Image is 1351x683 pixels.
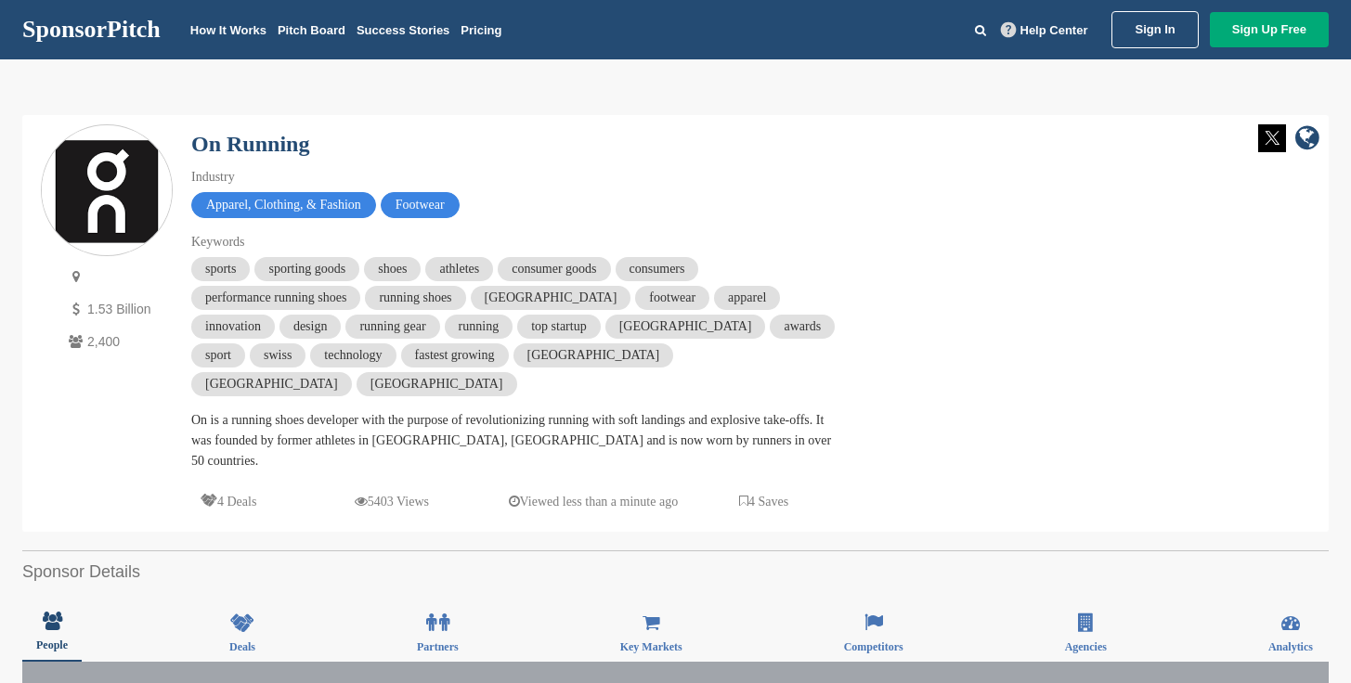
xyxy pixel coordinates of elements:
a: Pitch Board [278,23,345,37]
span: Key Markets [620,641,682,652]
span: running gear [345,315,439,339]
a: Help Center [997,19,1092,41]
span: People [36,639,68,651]
span: [GEOGRAPHIC_DATA] [471,286,631,310]
a: How It Works [190,23,266,37]
span: [GEOGRAPHIC_DATA] [191,372,352,396]
span: athletes [425,257,493,281]
span: consumer goods [498,257,610,281]
span: fastest growing [401,343,509,367]
p: 1.53 Billion [64,298,173,321]
p: 2,400 [64,330,173,354]
span: awards [770,315,835,339]
span: shoes [364,257,421,281]
span: technology [310,343,396,367]
h2: Sponsor Details [22,560,1329,585]
p: 5403 Views [355,490,429,513]
a: On Running [191,132,309,156]
div: On is a running shoes developer with the purpose of revolutionizing running with soft landings an... [191,410,841,471]
span: [GEOGRAPHIC_DATA] [605,315,766,339]
div: Keywords [191,232,841,252]
span: Deals [229,641,255,652]
span: performance running shoes [191,286,360,310]
span: footwear [635,286,709,310]
span: swiss [250,343,305,367]
span: Agencies [1065,641,1107,652]
span: consumers [616,257,699,281]
span: [GEOGRAPHIC_DATA] [513,343,674,367]
span: [GEOGRAPHIC_DATA] [357,372,517,396]
span: sport [191,343,245,367]
a: Sign Up Free [1210,12,1329,47]
span: Partners [417,641,459,652]
a: SponsorPitch [22,18,161,42]
span: running shoes [365,286,465,310]
img: Sponsorpitch & On Running [42,131,172,251]
span: top startup [517,315,601,339]
span: sporting goods [254,257,359,281]
img: Twitter white [1258,124,1286,152]
a: company link [1295,124,1319,155]
a: Pricing [461,23,501,37]
p: 4 Deals [201,490,256,513]
span: Apparel, Clothing, & Fashion [191,192,376,218]
span: Competitors [844,641,903,652]
span: Analytics [1268,641,1313,652]
p: Viewed less than a minute ago [509,490,679,513]
span: design [279,315,342,339]
p: 4 Saves [739,490,788,513]
span: sports [191,257,250,281]
a: Success Stories [357,23,449,37]
span: Footwear [381,192,460,218]
span: apparel [714,286,780,310]
a: Sign In [1111,11,1198,48]
span: running [445,315,513,339]
div: Industry [191,167,841,187]
span: innovation [191,315,275,339]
